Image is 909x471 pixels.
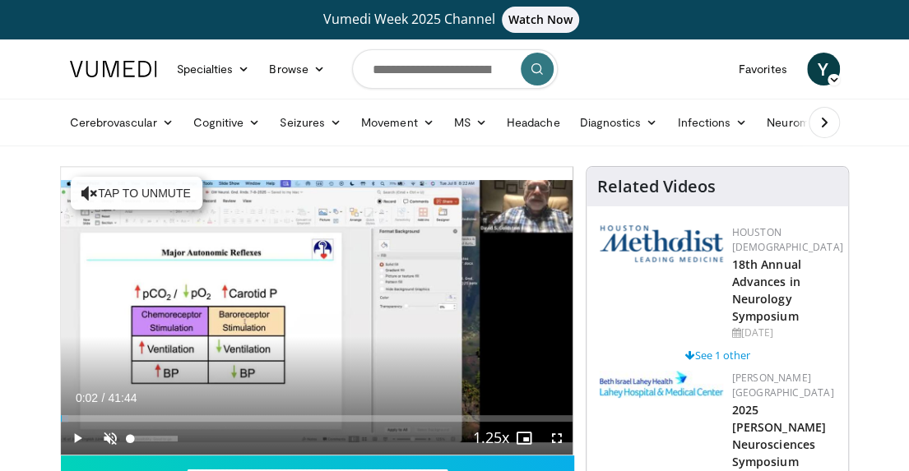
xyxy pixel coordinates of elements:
span: Vumedi Week 2025 Channel [323,10,587,28]
a: 18th Annual Advances in Neurology Symposium [731,256,800,324]
a: See 1 other [685,348,750,362]
a: Movement [351,106,444,139]
a: Browse [259,53,335,85]
a: Diagnostics [569,106,667,139]
a: Y [807,53,840,85]
a: MS [444,106,497,139]
h4: Related Videos [596,177,715,196]
button: Enable picture-in-picture mode [507,422,540,455]
span: 41:44 [108,391,137,404]
span: / [102,391,105,404]
button: Playback Rate [474,422,507,455]
img: 5e4488cc-e109-4a4e-9fd9-73bb9237ee91.png.150x105_q85_autocrop_double_scale_upscale_version-0.2.png [600,225,723,262]
div: Progress Bar [61,415,573,422]
div: [DATE] [731,326,842,340]
a: Neuromuscular [757,106,874,139]
a: Infections [667,106,757,139]
video-js: Video Player [61,167,573,455]
a: 2025 [PERSON_NAME] Neurosciences Symposium [731,402,825,469]
a: Favorites [729,53,797,85]
a: Vumedi Week 2025 ChannelWatch Now [60,7,850,33]
button: Unmute [94,422,127,455]
a: Headache [497,106,570,139]
button: Play [61,422,94,455]
a: [PERSON_NAME][GEOGRAPHIC_DATA] [731,371,833,399]
a: Seizures [270,106,351,139]
a: Cognitive [183,106,271,139]
span: Watch Now [502,7,580,33]
img: e7977282-282c-4444-820d-7cc2733560fd.jpg.150x105_q85_autocrop_double_scale_upscale_version-0.2.jpg [600,371,723,398]
span: 0:02 [76,391,98,404]
input: Search topics, interventions [352,49,558,89]
a: Cerebrovascular [60,106,183,139]
button: Tap to unmute [71,177,202,210]
button: Fullscreen [540,422,573,455]
div: Volume Level [131,436,178,441]
img: VuMedi Logo [70,61,157,77]
a: Houston [DEMOGRAPHIC_DATA] [731,225,842,254]
a: Specialties [167,53,260,85]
